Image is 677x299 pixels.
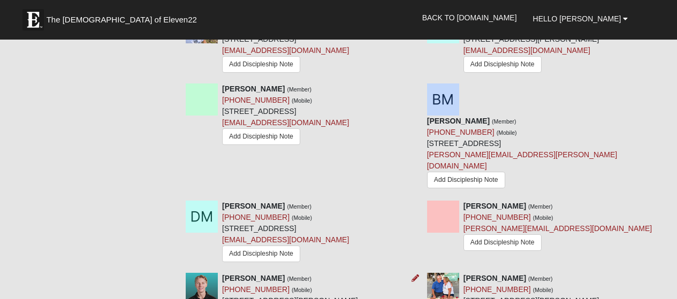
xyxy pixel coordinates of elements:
div: [STREET_ADDRESS] [222,11,349,75]
div: [STREET_ADDRESS] [427,116,652,193]
a: Add Discipleship Note [463,234,542,251]
a: [EMAIL_ADDRESS][DOMAIN_NAME] [463,46,590,55]
a: [PHONE_NUMBER] [463,213,531,221]
a: [EMAIL_ADDRESS][DOMAIN_NAME] [222,235,349,244]
small: (Member) [492,118,516,125]
a: Add Discipleship Note [222,128,300,145]
div: [STREET_ADDRESS][PERSON_NAME] [463,11,599,75]
div: [STREET_ADDRESS] [222,83,349,148]
a: [EMAIL_ADDRESS][DOMAIN_NAME] [222,118,349,127]
strong: [PERSON_NAME] [222,274,285,282]
small: (Mobile) [292,97,312,104]
span: The [DEMOGRAPHIC_DATA] of Eleven22 [47,14,197,25]
small: (Member) [528,203,553,210]
strong: [PERSON_NAME] [222,85,285,93]
a: Add Discipleship Note [427,172,505,188]
div: [STREET_ADDRESS] [222,201,349,265]
a: Hello [PERSON_NAME] [525,5,636,32]
a: Add Discipleship Note [222,246,300,262]
a: The [DEMOGRAPHIC_DATA] of Eleven22 [17,4,231,30]
a: Add Discipleship Note [463,56,542,73]
small: (Mobile) [497,129,517,136]
small: (Member) [528,275,553,282]
a: [PERSON_NAME][EMAIL_ADDRESS][DOMAIN_NAME] [463,224,652,233]
img: Eleven22 logo [22,9,44,30]
strong: [PERSON_NAME] [427,117,490,125]
a: Add Discipleship Note [222,56,300,73]
span: Hello [PERSON_NAME] [533,14,621,23]
a: [PHONE_NUMBER] [222,213,290,221]
small: (Member) [287,86,311,93]
small: (Mobile) [533,214,553,221]
a: [PHONE_NUMBER] [427,128,495,136]
strong: [PERSON_NAME] [463,202,526,210]
small: (Member) [287,275,311,282]
small: (Mobile) [292,214,312,221]
small: (Member) [287,203,311,210]
a: [PHONE_NUMBER] [222,96,290,104]
a: [PERSON_NAME][EMAIL_ADDRESS][PERSON_NAME][DOMAIN_NAME] [427,150,618,170]
a: [EMAIL_ADDRESS][DOMAIN_NAME] [222,46,349,55]
strong: [PERSON_NAME] [222,202,285,210]
a: Back to [DOMAIN_NAME] [414,4,525,31]
strong: [PERSON_NAME] [463,274,526,282]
